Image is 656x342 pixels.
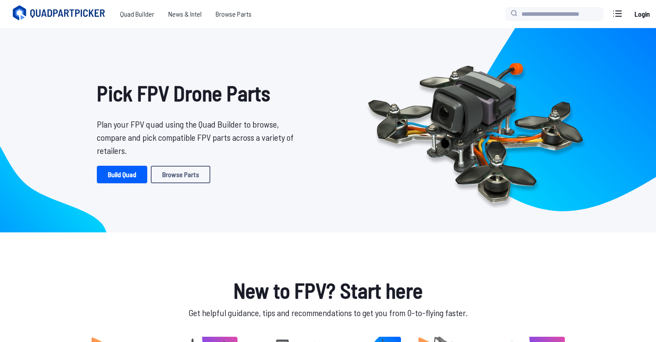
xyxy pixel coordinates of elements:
[631,5,652,23] a: Login
[97,77,300,109] h1: Pick FPV Drone Parts
[97,118,300,157] p: Plan your FPV quad using the Quad Builder to browse, compare and pick compatible FPV parts across...
[90,306,567,319] p: Get helpful guidance, tips and recommendations to get you from 0-to-flying faster.
[151,166,210,183] a: Browse Parts
[209,5,259,23] a: Browse Parts
[97,166,147,183] a: Build Quad
[113,5,161,23] a: Quad Builder
[349,43,602,218] img: Quadcopter
[90,274,567,306] h1: New to FPV? Start here
[161,5,209,23] a: News & Intel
